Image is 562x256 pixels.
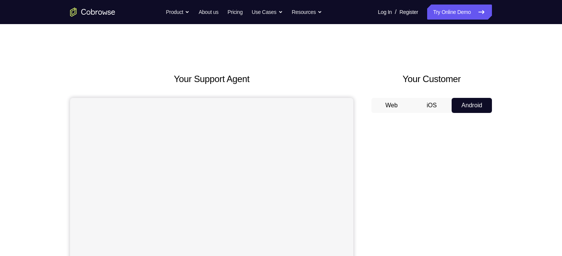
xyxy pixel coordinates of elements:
button: iOS [412,98,452,113]
a: Log In [378,5,392,20]
a: Register [400,5,418,20]
h2: Your Customer [371,72,492,86]
button: Use Cases [252,5,283,20]
a: Pricing [228,5,243,20]
a: About us [199,5,218,20]
h2: Your Support Agent [70,72,353,86]
button: Product [166,5,190,20]
span: / [395,8,396,17]
a: Go to the home page [70,8,115,17]
button: Web [371,98,412,113]
button: Android [452,98,492,113]
button: Resources [292,5,322,20]
a: Try Online Demo [427,5,492,20]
